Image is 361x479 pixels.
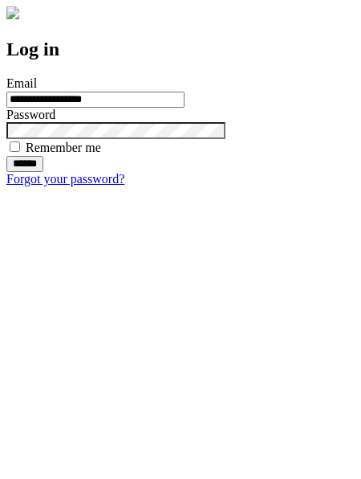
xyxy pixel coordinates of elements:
[6,6,19,19] img: logo-4e3dc11c47720685a147b03b5a06dd966a58ff35d612b21f08c02c0306f2b779.png
[6,39,355,60] h2: Log in
[6,108,55,121] label: Password
[6,172,124,186] a: Forgot your password?
[6,76,37,90] label: Email
[26,141,101,154] label: Remember me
